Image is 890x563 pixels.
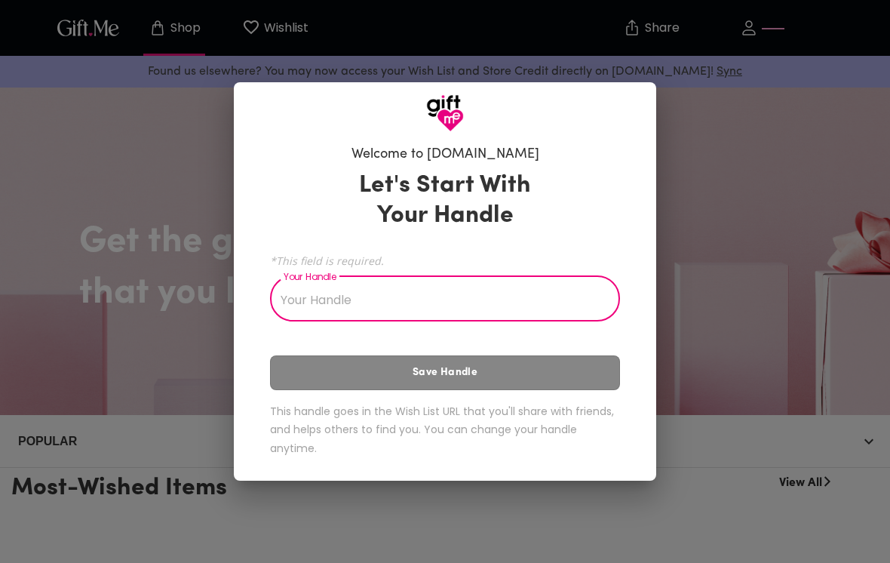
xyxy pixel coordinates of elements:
[340,171,550,231] h3: Let's Start With Your Handle
[270,279,603,321] input: Your Handle
[351,146,539,164] h6: Welcome to [DOMAIN_NAME]
[270,254,620,268] span: *This field is required.
[270,402,620,458] h6: This handle goes in the Wish List URL that you'll share with friends, and helps others to find yo...
[426,94,464,132] img: GiftMe Logo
